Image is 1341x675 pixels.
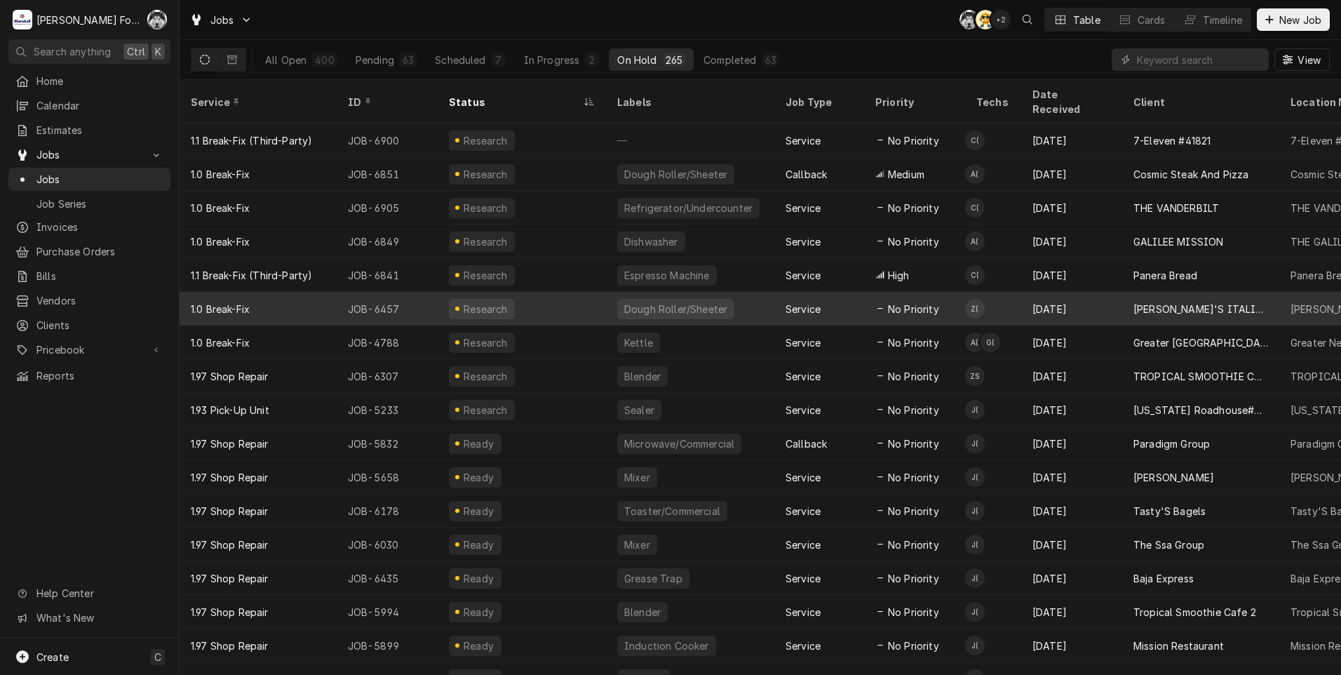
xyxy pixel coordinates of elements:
[8,314,170,337] a: Clients
[36,13,140,27] div: [PERSON_NAME] Food Equipment Service
[147,10,167,29] div: C(
[623,302,729,316] div: Dough Roller/Sheeter
[888,571,939,586] span: No Priority
[888,639,939,653] span: No Priority
[1021,326,1122,359] div: [DATE]
[1138,13,1166,27] div: Cards
[786,302,821,316] div: Service
[623,335,654,350] div: Kettle
[965,501,985,521] div: Jose DeMelo (37)'s Avatar
[1021,258,1122,292] div: [DATE]
[623,167,729,182] div: Dough Roller/Sheeter
[36,123,163,138] span: Estimates
[623,605,662,620] div: Blender
[8,39,170,64] button: Search anythingCtrlK
[786,571,821,586] div: Service
[888,133,939,148] span: No Priority
[1133,436,1210,451] div: Paradigm Group
[34,44,111,59] span: Search anything
[623,504,722,519] div: Toaster/Commercial
[191,436,269,451] div: 1.97 Shop Repair
[965,232,985,251] div: Andy Christopoulos (121)'s Avatar
[315,53,334,67] div: 400
[462,201,510,215] div: Research
[1073,13,1100,27] div: Table
[703,53,756,67] div: Completed
[1021,123,1122,157] div: [DATE]
[36,293,163,308] span: Vendors
[765,53,776,67] div: 63
[184,8,258,32] a: Go to Jobs
[1021,460,1122,494] div: [DATE]
[1021,427,1122,460] div: [DATE]
[461,436,496,451] div: Ready
[786,201,821,215] div: Service
[1257,8,1330,31] button: New Job
[1016,8,1039,31] button: Open search
[965,568,985,588] div: Jose DeMelo (37)'s Avatar
[461,470,496,485] div: Ready
[191,504,269,519] div: 1.97 Shop Repair
[976,95,1010,109] div: Techs
[959,10,979,29] div: Chris Murphy (103)'s Avatar
[210,13,234,27] span: Jobs
[191,537,269,552] div: 1.97 Shop Repair
[888,403,939,417] span: No Priority
[1133,335,1268,350] div: Greater [GEOGRAPHIC_DATA] Vocational
[36,269,163,283] span: Bills
[8,143,170,166] a: Go to Jobs
[337,225,438,258] div: JOB-6849
[449,95,581,109] div: Status
[13,10,32,29] div: Marshall Food Equipment Service's Avatar
[965,535,985,554] div: Jose DeMelo (37)'s Avatar
[888,369,939,384] span: No Priority
[36,368,163,383] span: Reports
[991,10,1011,29] div: + 2
[965,131,985,150] div: Chris Branca (99)'s Avatar
[191,167,250,182] div: 1.0 Break-Fix
[1133,201,1219,215] div: THE VANDERBILT
[36,98,163,113] span: Calendar
[8,240,170,263] a: Purchase Orders
[1276,13,1324,27] span: New Job
[786,504,821,519] div: Service
[623,639,710,653] div: Induction Cooker
[888,436,939,451] span: No Priority
[1274,48,1330,71] button: View
[8,69,170,93] a: Home
[8,265,170,288] a: Bills
[623,268,711,283] div: Espresso Machine
[461,605,496,620] div: Ready
[337,629,438,662] div: JOB-5899
[337,157,438,191] div: JOB-6851
[8,364,170,387] a: Reports
[191,302,250,316] div: 1.0 Break-Fix
[965,636,985,655] div: J(
[623,537,652,552] div: Mixer
[1137,48,1262,71] input: Keyword search
[8,192,170,215] a: Job Series
[786,369,821,384] div: Service
[965,467,985,487] div: J(
[8,338,170,361] a: Go to Pricebook
[1133,639,1224,653] div: Mission Restaurant
[965,602,985,622] div: Jose DeMelo (37)'s Avatar
[462,302,510,316] div: Research
[348,95,424,109] div: ID
[965,131,985,150] div: C(
[959,10,979,29] div: C(
[1133,470,1214,485] div: [PERSON_NAME]
[965,636,985,655] div: Jose DeMelo (37)'s Avatar
[965,602,985,622] div: J(
[965,333,985,352] div: Andy Christopoulos (121)'s Avatar
[965,333,985,352] div: A(
[494,53,503,67] div: 7
[786,403,821,417] div: Service
[965,535,985,554] div: J(
[1021,225,1122,258] div: [DATE]
[965,265,985,285] div: Chris Branca (99)'s Avatar
[337,359,438,393] div: JOB-6307
[36,318,163,333] span: Clients
[337,460,438,494] div: JOB-5658
[1032,87,1108,116] div: Date Received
